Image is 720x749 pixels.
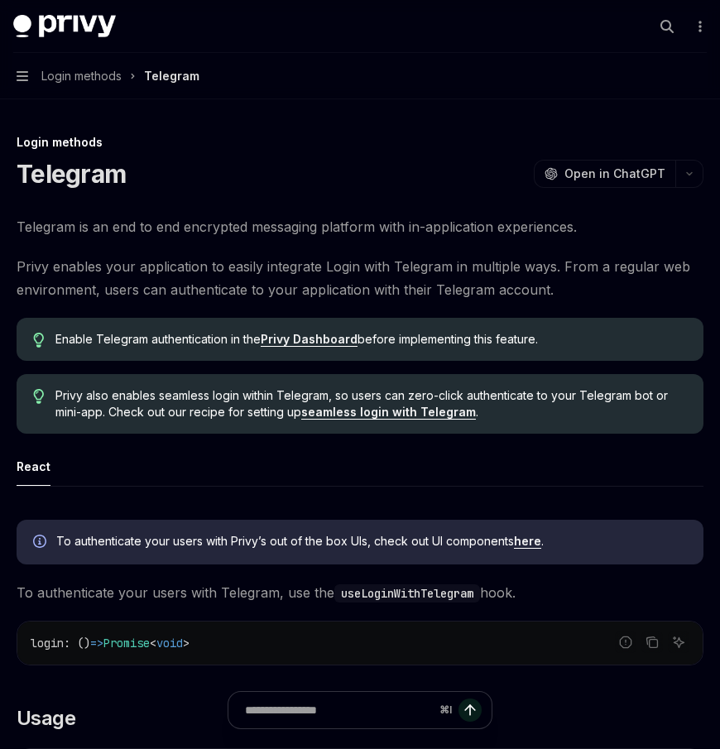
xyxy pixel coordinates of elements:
svg: Tip [33,333,45,348]
button: Report incorrect code [615,631,636,653]
input: Ask a question... [245,692,433,728]
span: Privy enables your application to easily integrate Login with Telegram in multiple ways. From a r... [17,255,703,301]
span: To authenticate your users with Privy’s out of the box UIs, check out UI components . [56,533,687,550]
div: Telegram [144,66,199,86]
div: Login methods [17,134,703,151]
button: Open search [654,13,680,40]
a: seamless login with Telegram [301,405,476,420]
span: Enable Telegram authentication in the before implementing this feature. [55,331,687,348]
span: Telegram is an end to end encrypted messaging platform with in-application experiences. [17,215,703,238]
span: Privy also enables seamless login within Telegram, so users can zero-click authenticate to your T... [55,387,687,420]
span: => [90,636,103,651]
a: Privy Dashboard [261,332,358,347]
h1: Telegram [17,159,126,189]
a: here [514,534,541,549]
span: Promise [103,636,150,651]
button: Open in ChatGPT [534,160,675,188]
span: : () [64,636,90,651]
span: Open in ChatGPT [564,166,665,182]
button: Ask AI [668,631,689,653]
span: To authenticate your users with Telegram, use the hook. [17,581,703,604]
svg: Info [33,535,50,551]
span: login [31,636,64,651]
span: Login methods [41,66,122,86]
button: More actions [690,15,707,38]
button: Copy the contents from the code block [641,631,663,653]
span: < [150,636,156,651]
button: Send message [458,699,482,722]
span: void [156,636,183,651]
svg: Tip [33,389,45,404]
code: useLoginWithTelegram [334,584,480,603]
div: React [17,447,50,486]
span: > [183,636,190,651]
img: dark logo [13,15,116,38]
